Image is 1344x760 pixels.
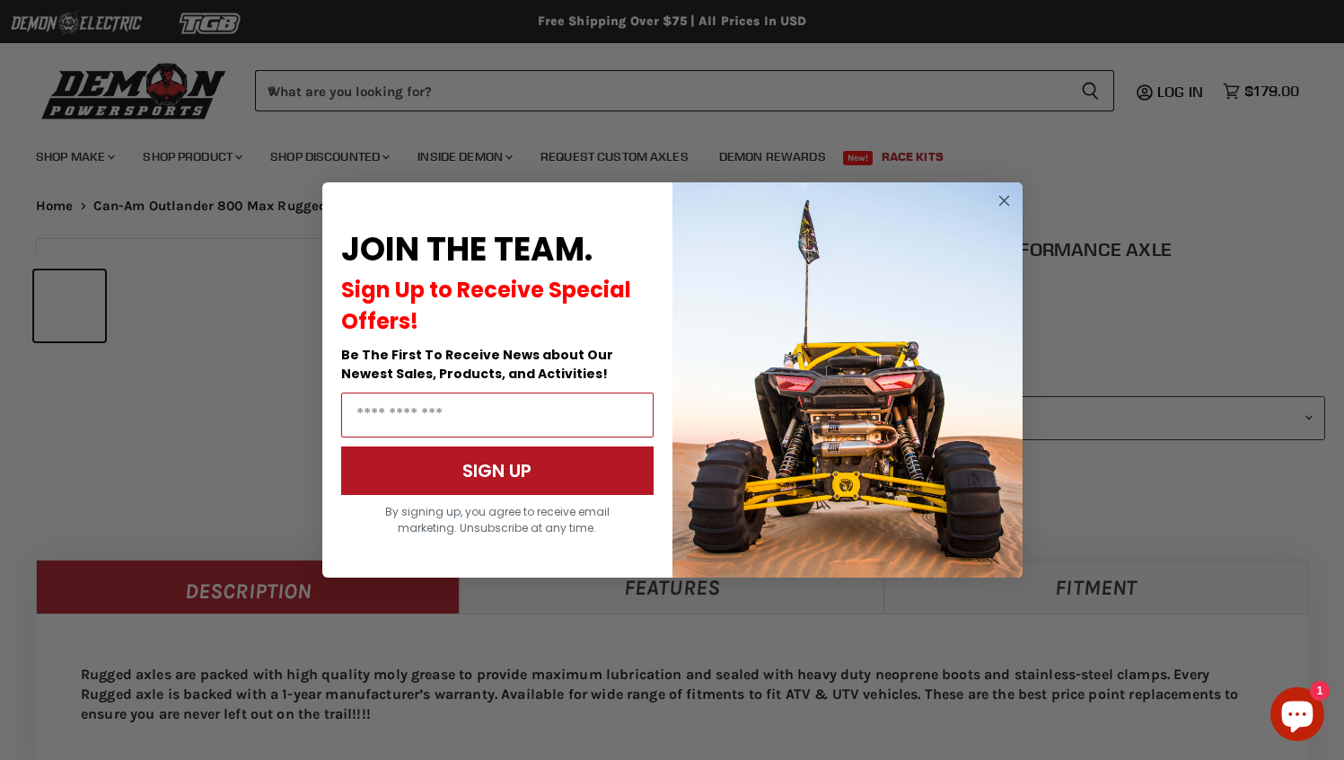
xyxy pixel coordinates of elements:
[341,346,613,383] span: Be The First To Receive News about Our Newest Sales, Products, and Activities!
[993,190,1015,212] button: Close dialog
[341,226,593,272] span: JOIN THE TEAM.
[341,446,654,495] button: SIGN UP
[1265,687,1330,746] inbox-online-store-chat: Shopify online store chat
[341,275,631,336] span: Sign Up to Receive Special Offers!
[672,182,1023,578] img: a9095488-b6e7-41ba-879d-588abfab540b.jpeg
[385,504,610,535] span: By signing up, you agree to receive email marketing. Unsubscribe at any time.
[341,393,654,437] input: Email Address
